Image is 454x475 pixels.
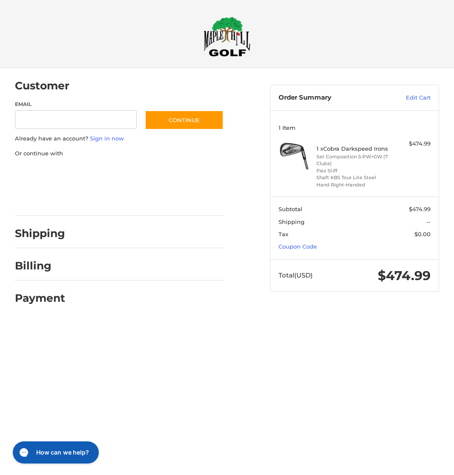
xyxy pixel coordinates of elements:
a: Edit Cart [382,94,431,102]
h2: Payment [15,292,65,305]
button: Continue [145,110,224,130]
span: $474.99 [378,268,431,283]
li: Flex Stiff [316,167,391,175]
li: Set Composition 5-PW+GW (7 Clubs) [316,153,391,167]
span: $474.99 [409,206,431,212]
h3: 1 Item [279,124,431,131]
img: Maple Hill Golf [204,17,250,57]
h2: Customer [15,79,69,92]
h4: 1 x Cobra Darkspeed Irons [316,145,391,152]
iframe: Gorgias live chat messenger [9,438,101,466]
p: Already have an account? [15,134,224,143]
span: $0.00 [414,231,431,237]
li: Shaft KBS Tour Lite Steel [316,174,391,181]
a: Coupon Code [279,243,317,250]
iframe: Google Customer Reviews [384,452,454,475]
h2: Billing [15,259,65,272]
span: Total (USD) [279,271,313,279]
h2: Shipping [15,227,65,240]
span: Shipping [279,218,305,225]
iframe: PayPal-paypal [12,166,76,181]
h3: Order Summary [279,94,382,102]
span: Subtotal [279,206,302,212]
span: Tax [279,231,288,237]
iframe: PayPal-paylater [84,166,148,181]
span: -- [426,218,431,225]
iframe: PayPal-venmo [12,192,76,207]
a: Sign in now [90,135,124,142]
li: Hand Right-Handed [316,181,391,189]
div: $474.99 [393,140,431,148]
label: Email [15,100,137,108]
p: Or continue with [15,149,224,158]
